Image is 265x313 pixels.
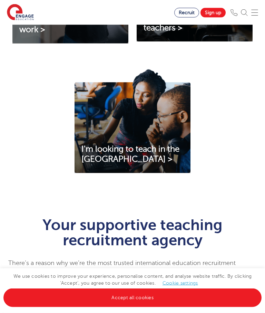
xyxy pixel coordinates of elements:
[179,10,195,15] span: Recruit
[3,274,262,300] span: We use cookies to improve your experience, personalise content, and analyse website traffic. By c...
[7,4,34,21] img: Engage Education
[163,281,198,286] a: Cookie settings
[12,15,128,35] a: I'm a teacher looking for work >
[251,9,258,16] img: Mobile Menu
[144,13,233,33] span: I'm a school looking for teachers >
[8,260,241,305] span: There’s a reason why we’re the most trusted international education recruitment service – we beli...
[241,9,248,16] img: Search
[8,218,257,248] h1: Your supportive teaching recruitment agency
[230,9,237,16] img: Phone
[3,288,262,307] a: Accept all cookies
[174,8,199,18] a: Recruit
[200,8,226,18] a: Sign up
[75,145,190,165] a: I'm looking to teach in the [GEOGRAPHIC_DATA] >
[75,69,190,173] img: I'm looking to teach in the UK
[81,145,179,164] span: I'm looking to teach in the [GEOGRAPHIC_DATA] >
